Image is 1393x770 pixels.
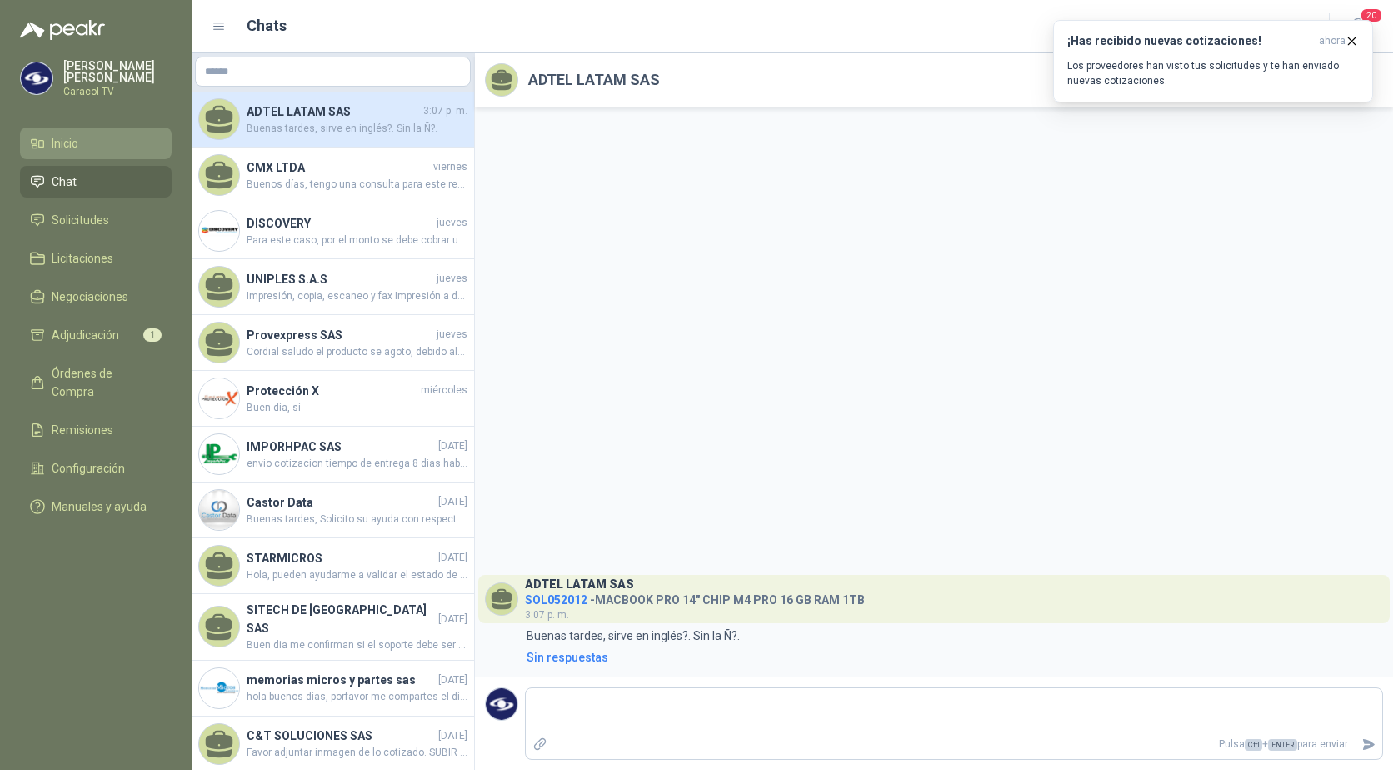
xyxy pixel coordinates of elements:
[528,68,660,92] h2: ADTEL LATAM SAS
[523,648,1383,667] a: Sin respuestas
[63,60,172,83] p: [PERSON_NAME] [PERSON_NAME]
[247,326,433,344] h4: Provexpress SAS
[192,661,474,717] a: Company Logomemorias micros y partes sas[DATE]hola buenos dias, porfavor me compartes el diseño ....
[20,491,172,522] a: Manuales y ayuda
[21,62,52,94] img: Company Logo
[486,688,517,720] img: Company Logo
[1268,739,1297,751] span: ENTER
[525,593,587,607] span: SOL052012
[247,689,467,705] span: hola buenos dias, porfavor me compartes el diseño . quedo super atenta
[247,177,467,192] span: Buenos días, tengo una consulta para este requerimiento, se necesita que tenga CONTROL POR VOZ
[52,172,77,191] span: Chat
[247,158,430,177] h4: CMX LTDA
[438,728,467,744] span: [DATE]
[199,211,239,251] img: Company Logo
[525,589,865,605] h4: - MACBOOK PRO 14" CHIP M4 PRO 16 GB RAM 1TB
[199,434,239,474] img: Company Logo
[437,215,467,231] span: jueves
[52,364,156,401] span: Órdenes de Compra
[1067,34,1312,48] h3: ¡Has recibido nuevas cotizaciones!
[525,580,634,589] h3: ADTEL LATAM SAS
[192,427,474,482] a: Company LogoIMPORHPAC SAS[DATE]envio cotizacion tiempo de entrega 8 dias habiles
[247,637,467,653] span: Buen dia me confirman si el soporte debe ser marca Dairu o podemos cotizar las que tengamos dispo...
[192,594,474,661] a: SITECH DE [GEOGRAPHIC_DATA] SAS[DATE]Buen dia me confirman si el soporte debe ser marca Dairu o p...
[20,319,172,351] a: Adjudicación1
[247,214,433,232] h4: DISCOVERY
[247,400,467,416] span: Buen dia, si
[20,242,172,274] a: Licitaciones
[52,497,147,516] span: Manuales y ayuda
[1067,58,1359,88] p: Los proveedores han visto tus solicitudes y te han enviado nuevas cotizaciones.
[247,745,467,761] span: Favor adjuntar inmagen de lo cotizado. SUBIR COTIZACION EN SU FORMATO
[247,288,467,304] span: Impresión, copia, escaneo y fax Impresión a doble cara automática Escaneo dúplex automático (ADF ...
[20,20,105,40] img: Logo peakr
[247,567,467,583] span: Hola, pueden ayudarme a validar el estado de entrega pedido 4510001845 por 5 MODEM 4G MW43TM LTE ...
[247,102,420,121] h4: ADTEL LATAM SAS
[247,344,467,360] span: Cordial saludo el producto se agoto, debido ala lata demanda , no se tramitó el pedido, se aviso ...
[1319,34,1346,48] span: ahora
[247,601,435,637] h4: SITECH DE [GEOGRAPHIC_DATA] SAS
[199,490,239,530] img: Company Logo
[20,166,172,197] a: Chat
[20,452,172,484] a: Configuración
[438,494,467,510] span: [DATE]
[52,249,113,267] span: Licitaciones
[554,730,1356,759] p: Pulsa + para enviar
[52,287,128,306] span: Negociaciones
[52,421,113,439] span: Remisiones
[192,371,474,427] a: Company LogoProtección XmiércolesBuen dia, si
[199,378,239,418] img: Company Logo
[192,203,474,259] a: Company LogoDISCOVERYjuevesPara este caso, por el monto se debe cobrar un flete por valor de $15....
[192,259,474,315] a: UNIPLES S.A.SjuevesImpresión, copia, escaneo y fax Impresión a doble cara automática Escaneo dúpl...
[20,127,172,159] a: Inicio
[527,627,740,645] p: Buenas tardes, sirve en inglés?. Sin la Ñ?.
[247,232,467,248] span: Para este caso, por el monto se debe cobrar un flete por valor de $15.000, por favor confirmar si...
[1343,12,1373,42] button: 20
[247,512,467,527] span: Buenas tardes, Solicito su ayuda con respecto a la necesidad, Los ing. me preguntan para que aire...
[247,270,433,288] h4: UNIPLES S.A.S
[247,14,287,37] h1: Chats
[526,730,554,759] label: Adjuntar archivos
[52,459,125,477] span: Configuración
[192,538,474,594] a: STARMICROS[DATE]Hola, pueden ayudarme a validar el estado de entrega pedido 4510001845 por 5 MODE...
[247,382,417,400] h4: Protección X
[247,493,435,512] h4: Castor Data
[525,609,569,621] span: 3:07 p. m.
[199,668,239,708] img: Company Logo
[20,281,172,312] a: Negociaciones
[63,87,172,97] p: Caracol TV
[1053,20,1373,102] button: ¡Has recibido nuevas cotizaciones!ahora Los proveedores han visto tus solicitudes y te han enviad...
[20,357,172,407] a: Órdenes de Compra
[247,671,435,689] h4: memorias micros y partes sas
[20,414,172,446] a: Remisiones
[192,315,474,371] a: Provexpress SASjuevesCordial saludo el producto se agoto, debido ala lata demanda , no se tramitó...
[527,648,608,667] div: Sin respuestas
[20,204,172,236] a: Solicitudes
[438,612,467,627] span: [DATE]
[247,727,435,745] h4: C&T SOLUCIONES SAS
[52,134,78,152] span: Inicio
[52,211,109,229] span: Solicitudes
[143,328,162,342] span: 1
[438,550,467,566] span: [DATE]
[438,438,467,454] span: [DATE]
[437,271,467,287] span: jueves
[247,456,467,472] span: envio cotizacion tiempo de entrega 8 dias habiles
[192,482,474,538] a: Company LogoCastor Data[DATE]Buenas tardes, Solicito su ayuda con respecto a la necesidad, Los in...
[1355,730,1382,759] button: Enviar
[421,382,467,398] span: miércoles
[438,672,467,688] span: [DATE]
[247,121,467,137] span: Buenas tardes, sirve en inglés?. Sin la Ñ?.
[247,437,435,456] h4: IMPORHPAC SAS
[52,326,119,344] span: Adjudicación
[423,103,467,119] span: 3:07 p. m.
[1360,7,1383,23] span: 20
[247,549,435,567] h4: STARMICROS
[437,327,467,342] span: jueves
[1245,739,1262,751] span: Ctrl
[192,147,474,203] a: CMX LTDAviernesBuenos días, tengo una consulta para este requerimiento, se necesita que tenga CON...
[192,92,474,147] a: ADTEL LATAM SAS3:07 p. m.Buenas tardes, sirve en inglés?. Sin la Ñ?.
[433,159,467,175] span: viernes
